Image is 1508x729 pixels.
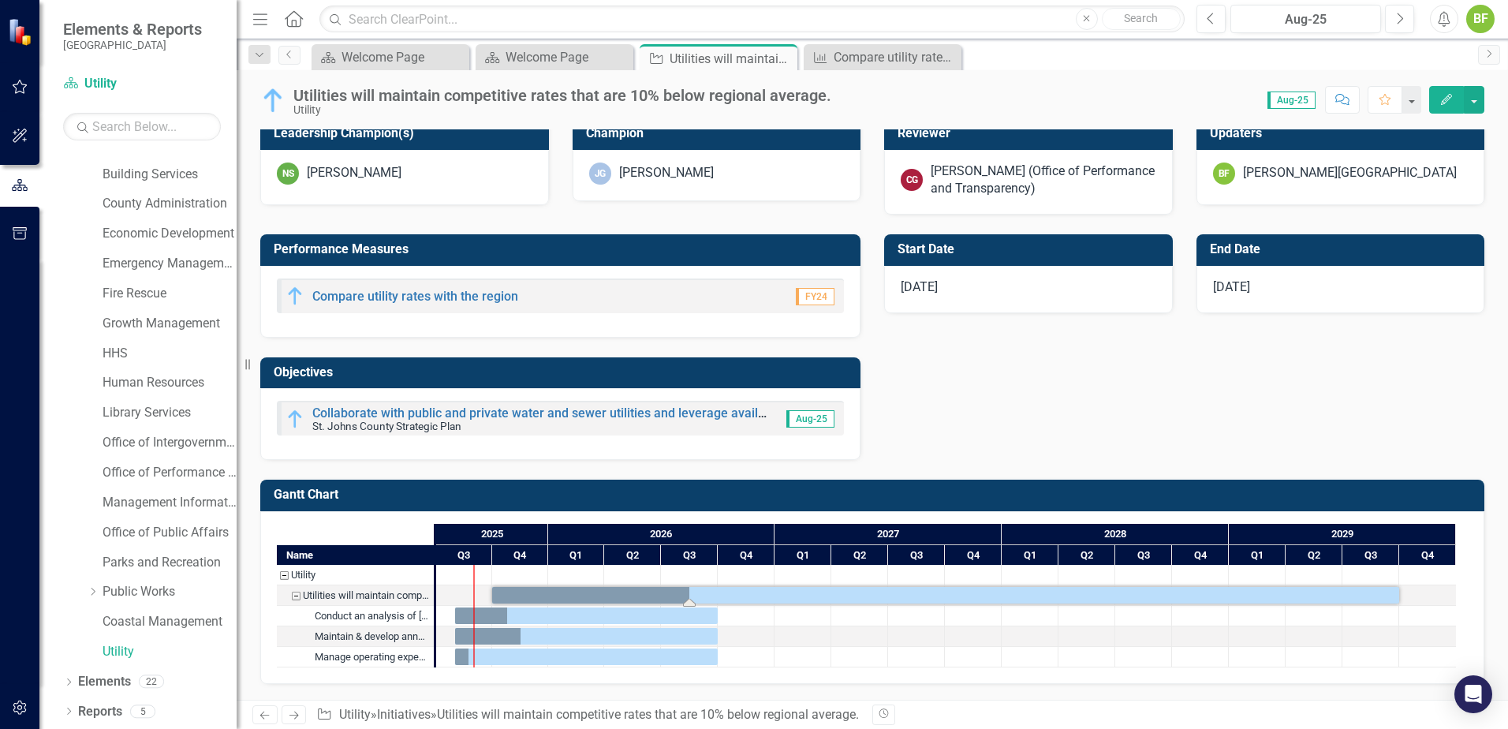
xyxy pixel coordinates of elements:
[1236,10,1375,29] div: Aug-25
[63,20,202,39] span: Elements & Reports
[619,164,714,182] div: [PERSON_NAME]
[277,606,434,626] div: Conduct an analysis of Florida community rates to ensure that Utility rates are 10% below regiona...
[274,126,541,140] h3: Leadership Champion(s)
[901,279,938,294] span: [DATE]
[78,673,131,691] a: Elements
[342,47,465,67] div: Welcome Page
[315,626,429,647] div: Maintain & develop annual Utility budgets using approved funding sources
[315,47,465,67] a: Welcome Page
[436,545,492,566] div: Q3
[1210,242,1477,256] h3: End Date
[796,288,834,305] span: FY24
[492,545,548,566] div: Q4
[277,626,434,647] div: Task: Start date: 2025-08-01 End date: 2026-09-30
[139,675,164,689] div: 22
[718,545,775,566] div: Q4
[1267,92,1316,109] span: Aug-25
[661,545,718,566] div: Q3
[888,545,945,566] div: Q3
[103,464,237,482] a: Office of Performance & Transparency
[103,345,237,363] a: HHS
[586,126,853,140] h3: Champion
[492,587,1399,604] div: Task: Start date: 2025-10-01 End date: 2029-09-30
[103,524,237,542] a: Office of Public Affairs
[103,374,237,392] a: Human Resources
[103,315,237,333] a: Growth Management
[274,242,853,256] h3: Performance Measures
[307,164,401,182] div: [PERSON_NAME]
[808,47,957,67] a: Compare utility rates with the region
[1229,524,1456,544] div: 2029
[63,113,221,140] input: Search Below...
[548,524,775,544] div: 2026
[775,545,831,566] div: Q1
[455,628,718,645] div: Task: Start date: 2025-08-01 End date: 2026-09-30
[604,545,661,566] div: Q2
[1243,164,1457,182] div: [PERSON_NAME][GEOGRAPHIC_DATA]
[277,565,434,585] div: Utility
[303,585,429,606] div: Utilities will maintain competitive rates that are 10% below regional average.
[377,707,431,722] a: Initiatives
[103,613,237,631] a: Coastal Management
[274,365,853,379] h3: Objectives
[78,703,122,721] a: Reports
[1399,545,1456,566] div: Q4
[1172,545,1229,566] div: Q4
[103,195,237,213] a: County Administration
[1210,126,1477,140] h3: Updaters
[1213,279,1250,294] span: [DATE]
[63,75,221,93] a: Utility
[277,585,434,606] div: Utilities will maintain competitive rates that are 10% below regional average.
[260,88,286,113] img: In Progress
[8,17,35,45] img: ClearPoint Strategy
[103,554,237,572] a: Parks and Recreation
[834,47,957,67] div: Compare utility rates with the region
[130,705,155,718] div: 5
[286,286,304,305] img: In Progress
[103,643,237,661] a: Utility
[1230,5,1381,33] button: Aug-25
[277,585,434,606] div: Task: Start date: 2025-10-01 End date: 2029-09-30
[103,225,237,243] a: Economic Development
[1124,12,1158,24] span: Search
[455,649,718,665] div: Task: Start date: 2025-08-01 End date: 2026-09-30
[291,565,315,585] div: Utility
[103,255,237,273] a: Emergency Management
[931,163,1156,199] div: [PERSON_NAME] (Office of Performance and Transparency)
[63,39,202,51] small: [GEOGRAPHIC_DATA]
[277,647,434,667] div: Task: Start date: 2025-08-01 End date: 2026-09-30
[312,289,518,304] a: Compare utility rates with the region
[1115,545,1172,566] div: Q3
[455,607,718,624] div: Task: Start date: 2025-08-01 End date: 2026-09-30
[1454,675,1492,713] div: Open Intercom Messenger
[1342,545,1399,566] div: Q3
[319,6,1185,33] input: Search ClearPoint...
[277,647,434,667] div: Manage operating expenses through a quarterly operating expense analysis
[312,420,461,432] small: St. Johns County Strategic Plan
[436,524,548,544] div: 2025
[277,565,434,585] div: Task: Utility Start date: 2025-08-01 End date: 2025-08-02
[786,410,834,428] span: Aug-25
[277,163,299,185] div: NS
[1102,8,1181,30] button: Search
[277,606,434,626] div: Task: Start date: 2025-08-01 End date: 2026-09-30
[898,242,1165,256] h3: Start Date
[277,626,434,647] div: Maintain & develop annual Utility budgets using approved funding sources
[670,49,793,69] div: Utilities will maintain competitive rates that are 10% below regional average.
[548,545,604,566] div: Q1
[277,545,434,565] div: Name
[293,104,831,116] div: Utility
[293,87,831,104] div: Utilities will maintain competitive rates that are 10% below regional average.
[274,488,1476,502] h3: Gantt Chart
[1058,545,1115,566] div: Q2
[286,409,304,428] img: In Progress
[831,545,888,566] div: Q2
[945,545,1002,566] div: Q4
[901,169,923,191] div: CG
[103,404,237,422] a: Library Services
[1466,5,1495,33] button: BF
[1002,545,1058,566] div: Q1
[312,406,1173,421] a: Collaborate with public and private water and sewer utilities and leverage available funding sour...
[103,583,237,601] a: Public Works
